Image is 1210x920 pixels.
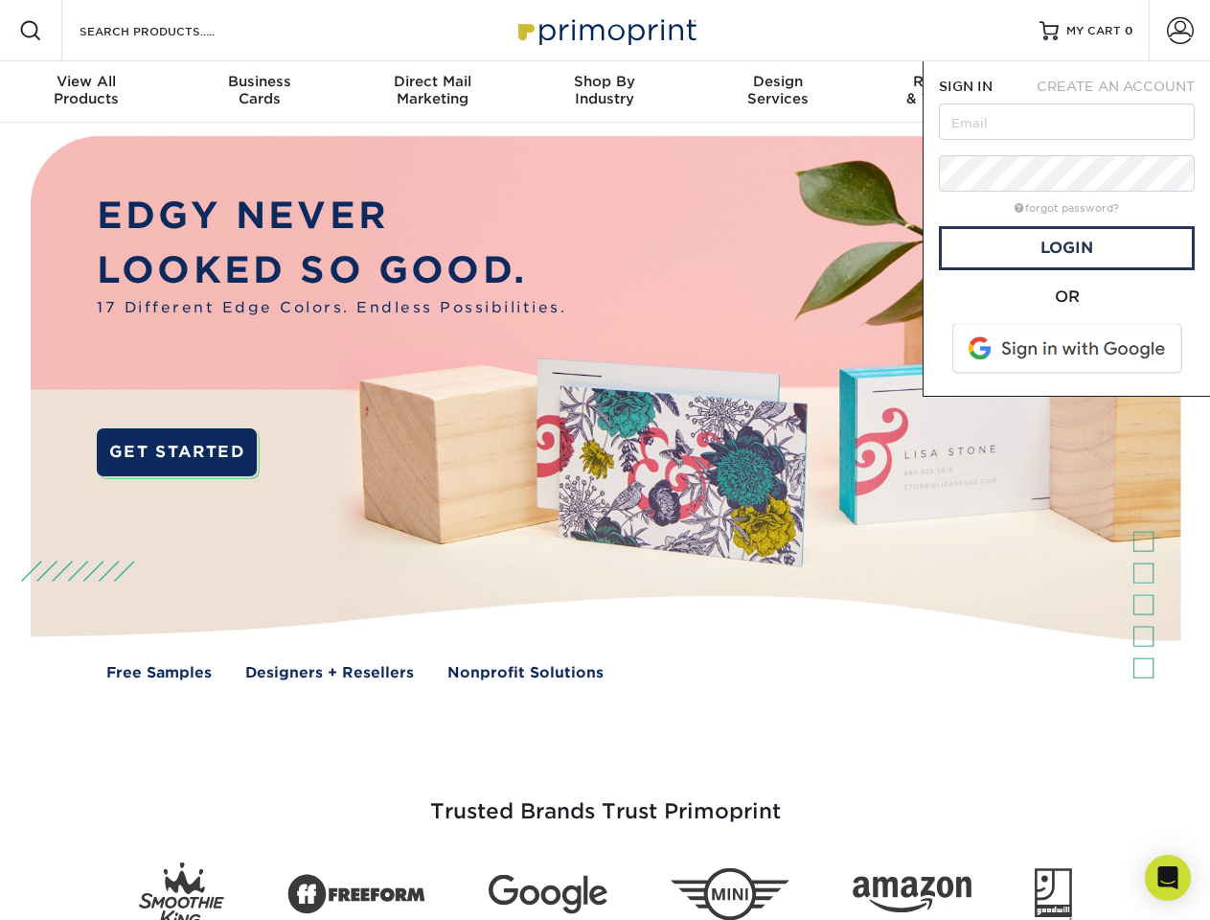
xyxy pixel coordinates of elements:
span: 0 [1125,24,1133,37]
img: Google [489,875,607,914]
a: Direct MailMarketing [346,61,518,123]
div: Services [692,73,864,107]
a: Login [939,226,1195,270]
a: forgot password? [1015,202,1119,215]
a: DesignServices [692,61,864,123]
input: SEARCH PRODUCTS..... [78,19,264,42]
span: 17 Different Edge Colors. Endless Possibilities. [97,297,566,319]
span: CREATE AN ACCOUNT [1037,79,1195,94]
div: Industry [518,73,691,107]
span: Resources [864,73,1037,90]
a: Shop ByIndustry [518,61,691,123]
div: Cards [172,73,345,107]
a: BusinessCards [172,61,345,123]
img: Goodwill [1035,868,1072,920]
div: & Templates [864,73,1037,107]
div: Marketing [346,73,518,107]
span: Design [692,73,864,90]
span: SIGN IN [939,79,993,94]
div: Open Intercom Messenger [1145,855,1191,901]
p: EDGY NEVER [97,189,566,243]
a: GET STARTED [97,428,257,476]
span: MY CART [1066,23,1121,39]
p: LOOKED SO GOOD. [97,243,566,298]
span: Business [172,73,345,90]
span: Shop By [518,73,691,90]
a: Free Samples [106,662,212,684]
input: Email [939,103,1195,140]
img: Amazon [853,877,971,913]
a: Designers + Resellers [245,662,414,684]
h3: Trusted Brands Trust Primoprint [45,753,1166,847]
a: Nonprofit Solutions [447,662,604,684]
a: Resources& Templates [864,61,1037,123]
span: Direct Mail [346,73,518,90]
div: OR [939,286,1195,309]
img: Primoprint [510,10,701,51]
